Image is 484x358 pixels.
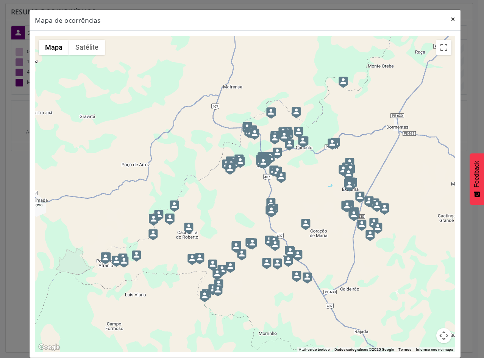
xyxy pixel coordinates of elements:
button: Close [445,10,461,28]
span: Feedback [473,161,480,187]
button: Atalhos do teclado [299,347,330,352]
button: Feedback - Mostrar pesquisa [470,153,484,205]
button: Mostrar mapa de ruas [39,40,69,55]
a: Informar erro no mapa [416,347,453,352]
span: Dados cartográficos ©2025 Google [334,347,394,352]
img: Google [37,342,62,352]
a: Termos (abre em uma nova guia) [398,347,411,352]
button: Mostrar imagens de satélite [69,40,105,55]
button: Controles da câmera no mapa [436,328,451,343]
a: Abrir esta área no Google Maps (abre uma nova janela) [37,342,62,352]
button: Ativar a visualização em tela cheia [436,40,451,55]
h5: Mapa de ocorrências [35,15,100,25]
